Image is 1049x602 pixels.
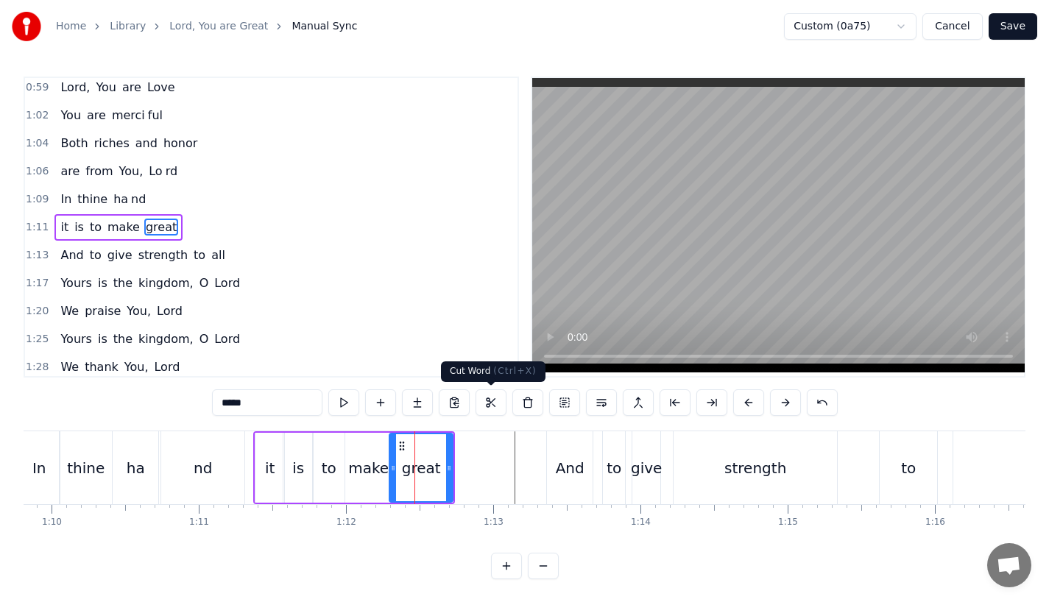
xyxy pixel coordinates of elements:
[84,163,114,180] span: from
[922,13,982,40] button: Cancel
[213,330,241,347] span: Lord
[198,275,211,291] span: O
[59,358,80,375] span: We
[110,107,146,124] span: merci
[56,19,86,34] a: Home
[26,108,49,123] span: 1:02
[88,219,103,236] span: to
[778,517,798,528] div: 1:15
[32,457,46,479] div: In
[987,543,1031,587] div: Open chat
[210,247,227,263] span: all
[56,19,357,34] nav: breadcrumb
[134,135,159,152] span: and
[94,79,118,96] span: You
[146,79,177,96] span: Love
[26,80,49,95] span: 0:59
[493,366,537,376] span: ( Ctrl+X )
[292,19,357,34] span: Manual Sync
[118,163,145,180] span: You,
[59,330,93,347] span: Yours
[96,330,109,347] span: is
[26,248,49,263] span: 1:13
[59,247,85,263] span: And
[26,136,49,151] span: 1:04
[42,517,62,528] div: 1:10
[137,247,189,263] span: strength
[59,191,73,208] span: In
[12,12,41,41] img: youka
[189,517,209,528] div: 1:11
[88,247,103,263] span: to
[348,457,389,479] div: make
[146,107,164,124] span: ful
[93,135,131,152] span: riches
[96,275,109,291] span: is
[322,457,336,479] div: to
[59,219,70,236] span: it
[607,457,621,479] div: to
[59,79,91,96] span: Lord,
[73,219,85,236] span: is
[26,220,49,235] span: 1:11
[292,457,304,479] div: is
[194,457,212,479] div: nd
[556,457,584,479] div: And
[137,330,195,347] span: kingdom,
[26,276,49,291] span: 1:17
[123,358,150,375] span: You,
[59,107,82,124] span: You
[125,302,152,319] span: You,
[112,330,134,347] span: the
[724,457,786,479] div: strength
[152,358,181,375] span: Lord
[265,457,275,479] div: it
[83,302,122,319] span: praise
[162,135,199,152] span: honor
[336,517,356,528] div: 1:12
[169,19,268,34] a: Lord, You are Great
[402,457,441,479] div: great
[106,219,141,236] span: make
[83,358,120,375] span: thank
[26,360,49,375] span: 1:28
[26,192,49,207] span: 1:09
[26,304,49,319] span: 1:20
[121,79,143,96] span: are
[155,302,184,319] span: Lord
[147,163,163,180] span: Lo
[127,457,145,479] div: ha
[59,302,80,319] span: We
[198,330,211,347] span: O
[112,191,130,208] span: ha
[106,247,134,263] span: give
[441,361,545,382] div: Cut Word
[484,517,504,528] div: 1:13
[144,219,178,236] span: great
[59,135,89,152] span: Both
[59,163,81,180] span: are
[26,164,49,179] span: 1:06
[59,275,93,291] span: Yours
[192,247,207,263] span: to
[26,332,49,347] span: 1:25
[85,107,107,124] span: are
[925,517,945,528] div: 1:16
[631,457,662,479] div: give
[213,275,241,291] span: Lord
[989,13,1037,40] button: Save
[901,457,916,479] div: to
[76,191,109,208] span: thine
[67,457,105,479] div: thine
[130,191,147,208] span: nd
[110,19,146,34] a: Library
[631,517,651,528] div: 1:14
[164,163,179,180] span: rd
[112,275,134,291] span: the
[137,275,195,291] span: kingdom,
